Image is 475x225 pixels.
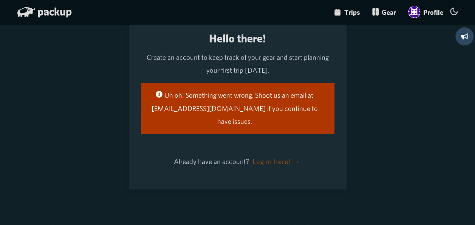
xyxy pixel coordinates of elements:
img: user avatar [408,6,420,18]
button: Log in here! → [251,152,301,171]
p: Already have an account? [141,152,334,171]
div: Uh oh! Something went wrong. Shoot us an email at [EMAIL_ADDRESS][DOMAIN_NAME] if you continue to... [141,83,334,134]
p: Create an account to keep track of your gear and start planning your first trip [DATE]. [141,51,334,77]
span: packup [37,5,72,18]
a: packup [17,6,72,20]
h2: Hello there! [141,33,334,45]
